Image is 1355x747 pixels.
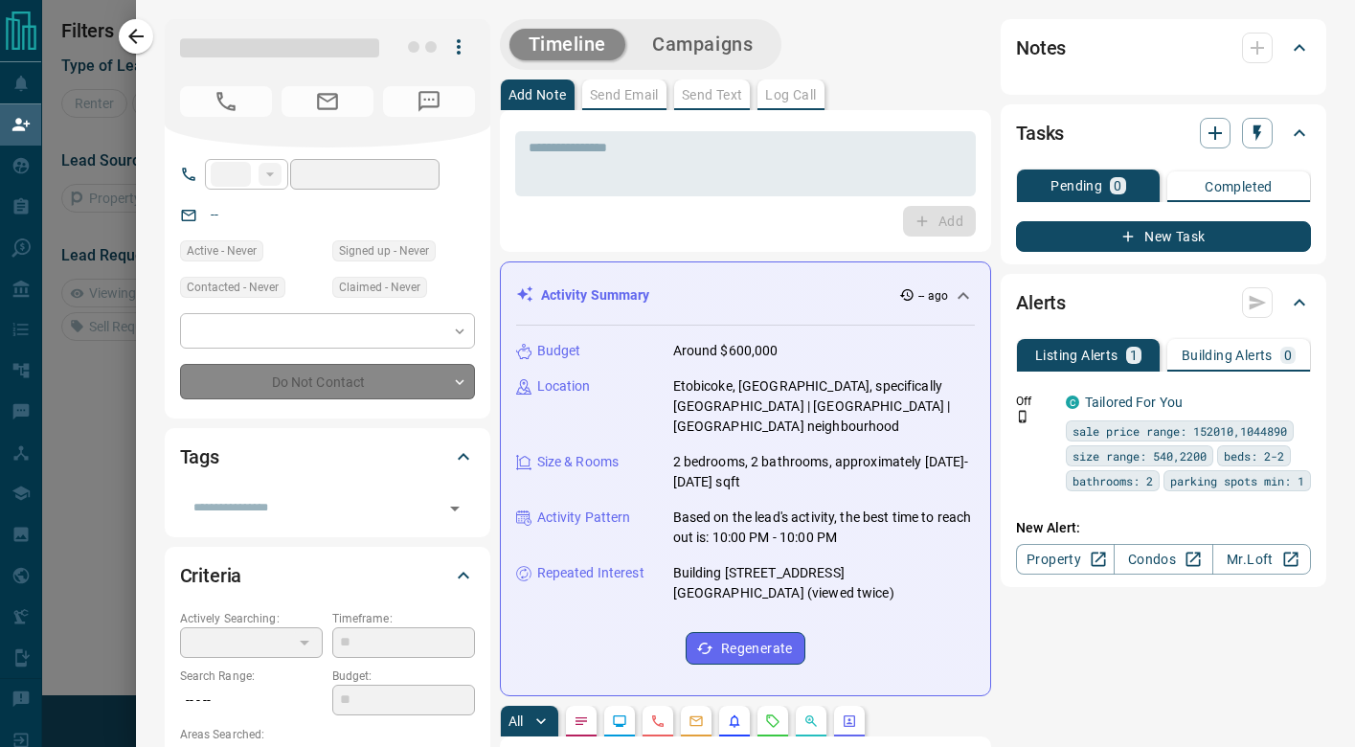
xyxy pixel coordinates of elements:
p: Activity Summary [541,285,650,306]
svg: Agent Actions [842,713,857,729]
p: Add Note [508,88,567,102]
p: Actively Searching: [180,610,323,627]
p: New Alert: [1016,518,1311,538]
div: condos.ca [1066,396,1079,409]
div: Do Not Contact [180,364,475,399]
h2: Tags [180,441,219,472]
button: Regenerate [686,632,805,665]
span: Signed up - Never [339,241,429,260]
p: Budget: [332,668,475,685]
span: Active - Never [187,241,257,260]
button: New Task [1016,221,1311,252]
span: No Number [180,86,272,117]
span: No Number [383,86,475,117]
p: -- ago [918,287,948,305]
p: Location [537,376,591,396]
span: No Email [282,86,373,117]
div: Tasks [1016,110,1311,156]
span: sale price range: 152010,1044890 [1073,421,1287,441]
button: Open [441,495,468,522]
p: Pending [1050,179,1102,192]
p: Budget [537,341,581,361]
p: Off [1016,393,1054,410]
p: Listing Alerts [1035,349,1118,362]
h2: Alerts [1016,287,1066,318]
p: Based on the lead's activity, the best time to reach out is: 10:00 PM - 10:00 PM [673,508,976,548]
p: 0 [1284,349,1292,362]
span: Claimed - Never [339,278,420,297]
a: Tailored For You [1085,395,1183,410]
p: Etobicoke, [GEOGRAPHIC_DATA], specifically [GEOGRAPHIC_DATA] | [GEOGRAPHIC_DATA] | [GEOGRAPHIC_DA... [673,376,976,437]
div: Alerts [1016,280,1311,326]
p: Repeated Interest [537,563,644,583]
a: Condos [1114,544,1212,575]
svg: Listing Alerts [727,713,742,729]
h2: Criteria [180,560,242,591]
svg: Emails [689,713,704,729]
a: Mr.Loft [1212,544,1311,575]
button: Campaigns [633,29,772,60]
p: Building [STREET_ADDRESS][GEOGRAPHIC_DATA] (viewed twice) [673,563,976,603]
div: Criteria [180,553,475,599]
a: -- [211,207,218,222]
svg: Notes [574,713,589,729]
span: beds: 2-2 [1224,446,1284,465]
p: -- - -- [180,685,323,716]
span: Contacted - Never [187,278,279,297]
p: Completed [1205,180,1273,193]
span: parking spots min: 1 [1170,471,1304,490]
span: size range: 540,2200 [1073,446,1207,465]
div: Activity Summary-- ago [516,278,976,313]
p: 0 [1114,179,1121,192]
svg: Calls [650,713,666,729]
div: Tags [180,434,475,480]
svg: Opportunities [803,713,819,729]
h2: Notes [1016,33,1066,63]
p: Building Alerts [1182,349,1273,362]
p: 2 bedrooms, 2 bathrooms, approximately [DATE]-[DATE] sqft [673,452,976,492]
span: bathrooms: 2 [1073,471,1153,490]
svg: Push Notification Only [1016,410,1029,423]
svg: Lead Browsing Activity [612,713,627,729]
p: Areas Searched: [180,726,475,743]
p: Size & Rooms [537,452,620,472]
button: Timeline [509,29,626,60]
p: Activity Pattern [537,508,631,528]
p: Search Range: [180,668,323,685]
p: 1 [1130,349,1138,362]
div: Notes [1016,25,1311,71]
svg: Requests [765,713,780,729]
p: Around $600,000 [673,341,779,361]
h2: Tasks [1016,118,1064,148]
p: Timeframe: [332,610,475,627]
a: Property [1016,544,1115,575]
p: All [508,714,524,728]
